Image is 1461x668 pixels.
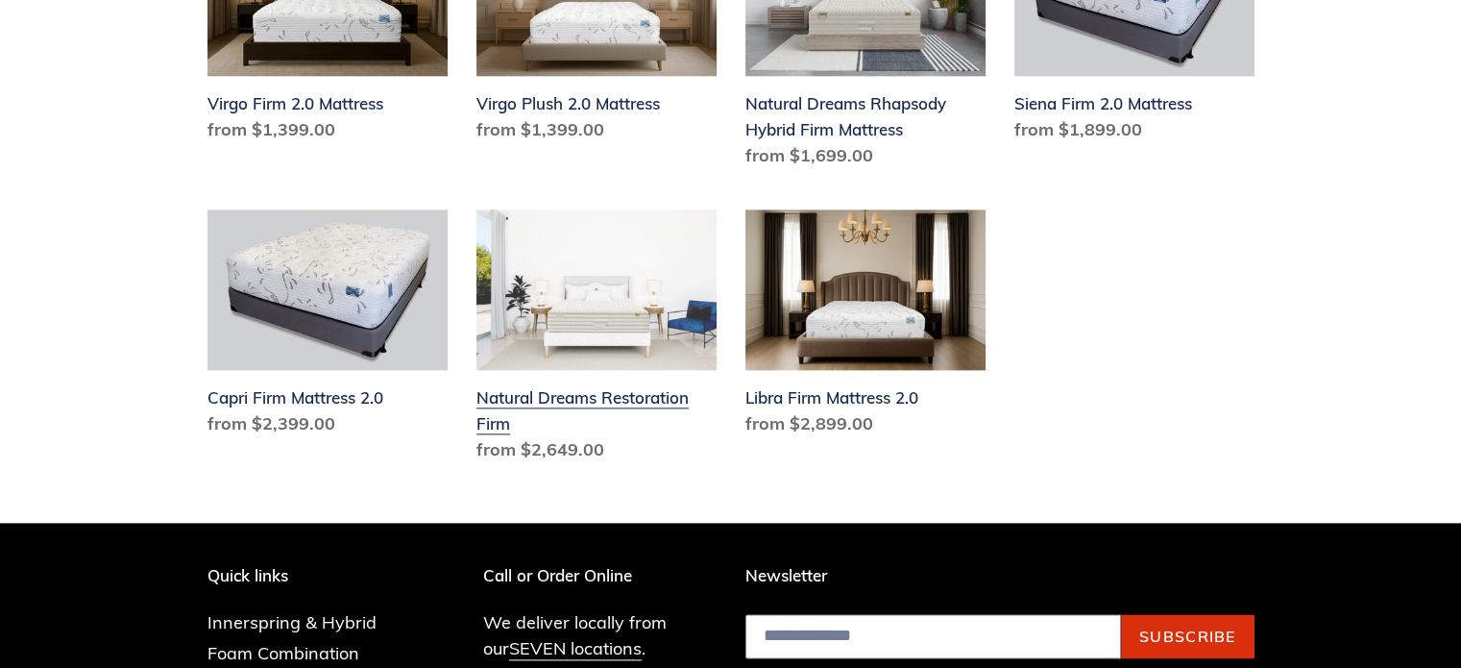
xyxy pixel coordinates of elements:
[207,611,377,633] a: Innerspring & Hybrid
[483,609,717,661] p: We deliver locally from our .
[483,566,717,585] p: Call or Order Online
[745,566,1254,585] p: Newsletter
[207,210,448,444] a: Capri Firm Mattress 2.0
[207,566,405,585] p: Quick links
[207,642,359,664] a: Foam Combination
[476,210,717,470] a: Natural Dreams Restoration Firm
[1139,627,1236,646] span: Subscribe
[1121,614,1254,658] button: Subscribe
[745,210,986,444] a: Libra Firm Mattress 2.0
[509,637,642,660] a: SEVEN locations
[745,614,1121,658] input: Email address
